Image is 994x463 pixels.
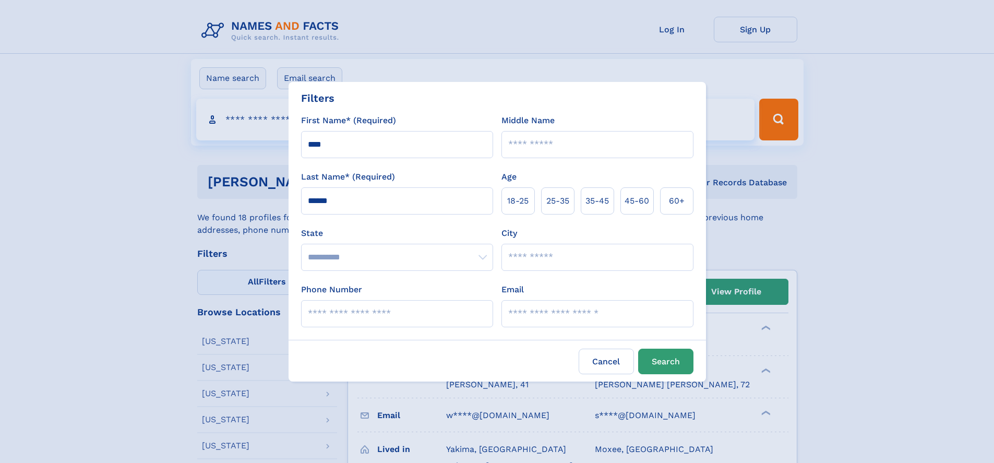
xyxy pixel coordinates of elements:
[501,114,555,127] label: Middle Name
[301,114,396,127] label: First Name* (Required)
[546,195,569,207] span: 25‑35
[638,349,693,374] button: Search
[579,349,634,374] label: Cancel
[301,90,334,106] div: Filters
[301,283,362,296] label: Phone Number
[585,195,609,207] span: 35‑45
[501,227,517,240] label: City
[301,171,395,183] label: Last Name* (Required)
[625,195,649,207] span: 45‑60
[507,195,529,207] span: 18‑25
[669,195,685,207] span: 60+
[301,227,493,240] label: State
[501,283,524,296] label: Email
[501,171,517,183] label: Age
